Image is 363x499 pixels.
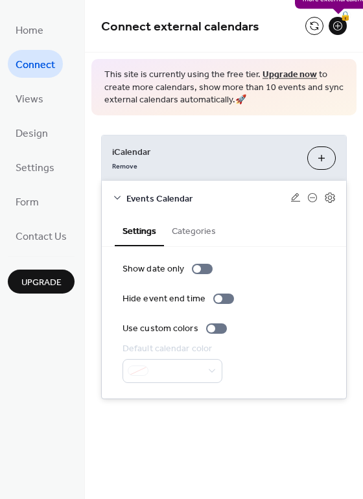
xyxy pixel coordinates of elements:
[16,192,39,213] span: Form
[8,84,51,112] a: Views
[112,161,137,170] span: Remove
[8,222,75,250] a: Contact Us
[16,21,43,41] span: Home
[8,16,51,43] a: Home
[123,262,184,276] div: Show date only
[21,276,62,290] span: Upgrade
[8,270,75,294] button: Upgrade
[8,50,63,78] a: Connect
[16,158,54,178] span: Settings
[104,69,344,107] span: This site is currently using the free tier. to create more calendars, show more than 10 events an...
[112,145,297,159] span: iCalendar
[8,119,56,146] a: Design
[101,14,259,40] span: Connect external calendars
[123,342,220,356] div: Default calendar color
[164,215,224,245] button: Categories
[115,215,164,246] button: Settings
[126,192,290,205] span: Events Calendar
[123,292,205,306] div: Hide event end time
[16,227,67,247] span: Contact Us
[16,55,55,75] span: Connect
[8,187,47,215] a: Form
[263,66,317,84] a: Upgrade now
[8,153,62,181] a: Settings
[123,322,198,336] div: Use custom colors
[16,124,48,144] span: Design
[16,89,43,110] span: Views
